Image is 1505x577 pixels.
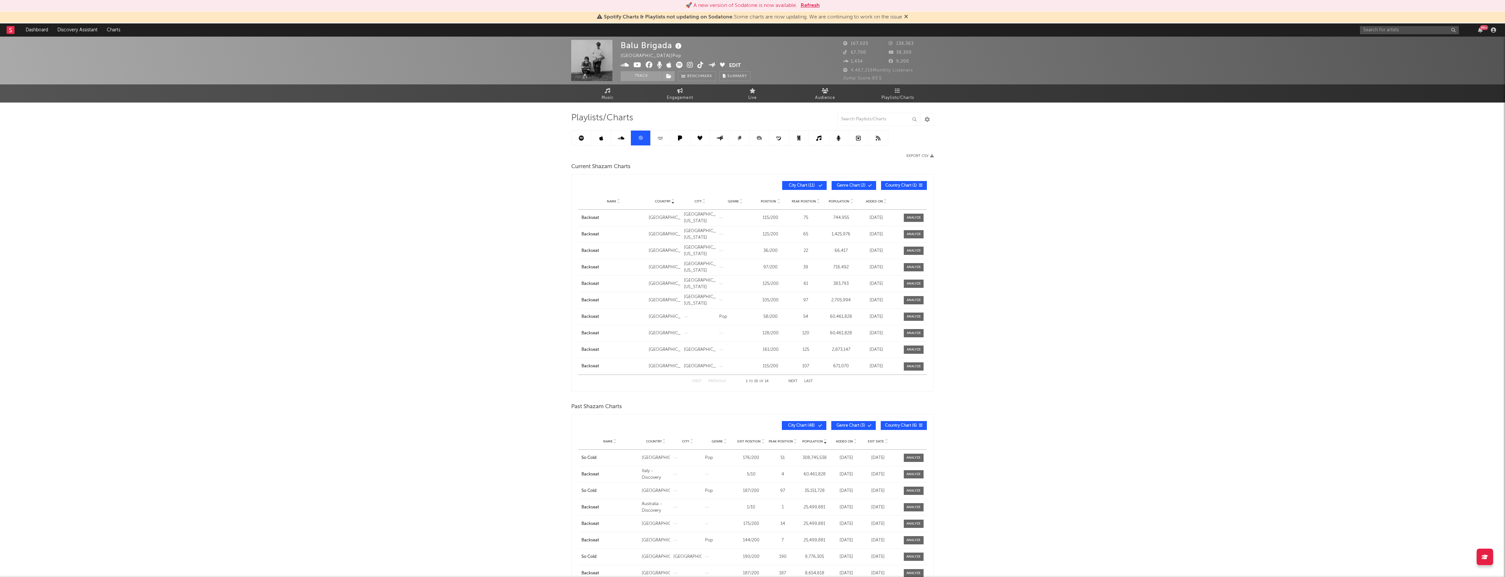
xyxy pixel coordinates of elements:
[1478,27,1483,33] button: 99+
[868,440,884,443] span: Exit Date
[881,94,914,102] span: Playlists/Charts
[684,277,716,290] div: [GEOGRAPHIC_DATA], [US_STATE]
[53,23,102,37] a: Discovery Assistant
[800,471,829,478] div: 60,461,828
[885,184,917,188] span: Country Chart ( 1 )
[825,363,857,370] div: 671,070
[581,347,645,353] div: Backseat
[860,264,892,271] div: [DATE]
[684,294,716,307] div: [GEOGRAPHIC_DATA], [US_STATE]
[581,488,638,494] a: So Cold
[719,71,751,81] button: Summary
[782,421,826,430] button: City Chart(48)
[843,68,913,73] span: 4,467,219 Monthly Listeners
[825,215,857,221] div: 744,955
[686,2,797,10] div: 🚀 A new version of Sodatone is now available.
[790,264,822,271] div: 39
[825,264,857,271] div: 716,492
[621,40,683,51] div: Balu Brigada
[719,314,751,320] div: Pop
[832,554,860,560] div: [DATE]
[749,380,753,383] span: to
[885,424,917,428] span: Country Chart ( 6 )
[864,471,892,478] div: [DATE]
[832,455,860,461] div: [DATE]
[642,455,670,461] div: [GEOGRAPHIC_DATA]
[649,363,681,370] div: [GEOGRAPHIC_DATA]
[800,488,829,494] div: 35,151,728
[754,231,786,238] div: 121 / 200
[684,211,716,224] div: [GEOGRAPHIC_DATA], [US_STATE]
[581,248,645,254] a: Backseat
[581,231,645,238] div: Backseat
[705,488,733,494] div: Pop
[754,248,786,254] div: 36 / 200
[737,504,765,511] div: 1 / 10
[800,455,829,461] div: 308,745,538
[649,297,681,304] div: [GEOGRAPHIC_DATA]
[786,184,817,188] span: City Chart ( 11 )
[642,488,670,494] div: [GEOGRAPHIC_DATA]
[642,521,670,527] div: [GEOGRAPHIC_DATA]
[684,228,716,241] div: [GEOGRAPHIC_DATA], [US_STATE]
[790,215,822,221] div: 75
[769,455,797,461] div: 51
[906,154,934,158] button: Export CSV
[581,297,645,304] a: Backseat
[571,403,622,411] span: Past Shazam Charts
[825,248,857,254] div: 66,417
[581,554,638,560] a: So Cold
[864,455,892,461] div: [DATE]
[860,330,892,337] div: [DATE]
[790,297,822,304] div: 97
[102,23,125,37] a: Charts
[644,84,716,103] a: Engagement
[832,471,860,478] div: [DATE]
[790,314,822,320] div: 54
[649,330,681,337] div: [GEOGRAPHIC_DATA]
[836,440,853,443] span: Added On
[581,504,638,511] a: Backseat
[571,163,631,171] span: Current Shazam Charts
[754,297,786,304] div: 105 / 200
[843,59,863,64] span: 1,434
[581,521,638,527] div: Backseat
[790,330,822,337] div: 120
[571,84,644,103] a: Music
[904,15,908,20] span: Dismiss
[716,84,789,103] a: Live
[729,62,741,70] button: Edit
[667,94,693,102] span: Engagement
[825,297,857,304] div: 2,705,994
[642,554,670,560] div: [GEOGRAPHIC_DATA]
[754,363,786,370] div: 115 / 200
[860,231,892,238] div: [DATE]
[825,281,857,287] div: 383,793
[759,380,763,383] span: of
[737,554,765,560] div: 190 / 200
[737,537,765,544] div: 144 / 200
[678,71,716,81] a: Benchmark
[1480,25,1488,30] div: 99 +
[829,199,849,203] span: Population
[790,231,822,238] div: 65
[769,537,797,544] div: 7
[21,23,53,37] a: Dashboard
[737,440,761,443] span: Exit Position
[860,314,892,320] div: [DATE]
[800,521,829,527] div: 25,499,881
[737,455,765,461] div: 176 / 200
[581,363,645,370] a: Backseat
[769,471,797,478] div: 4
[684,244,716,257] div: [GEOGRAPHIC_DATA], [US_STATE]
[712,440,723,443] span: Genre
[790,363,822,370] div: 107
[737,521,765,527] div: 175 / 200
[843,42,868,46] span: 167,023
[581,570,638,577] a: Backseat
[860,363,892,370] div: [DATE]
[889,50,912,55] span: 38,300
